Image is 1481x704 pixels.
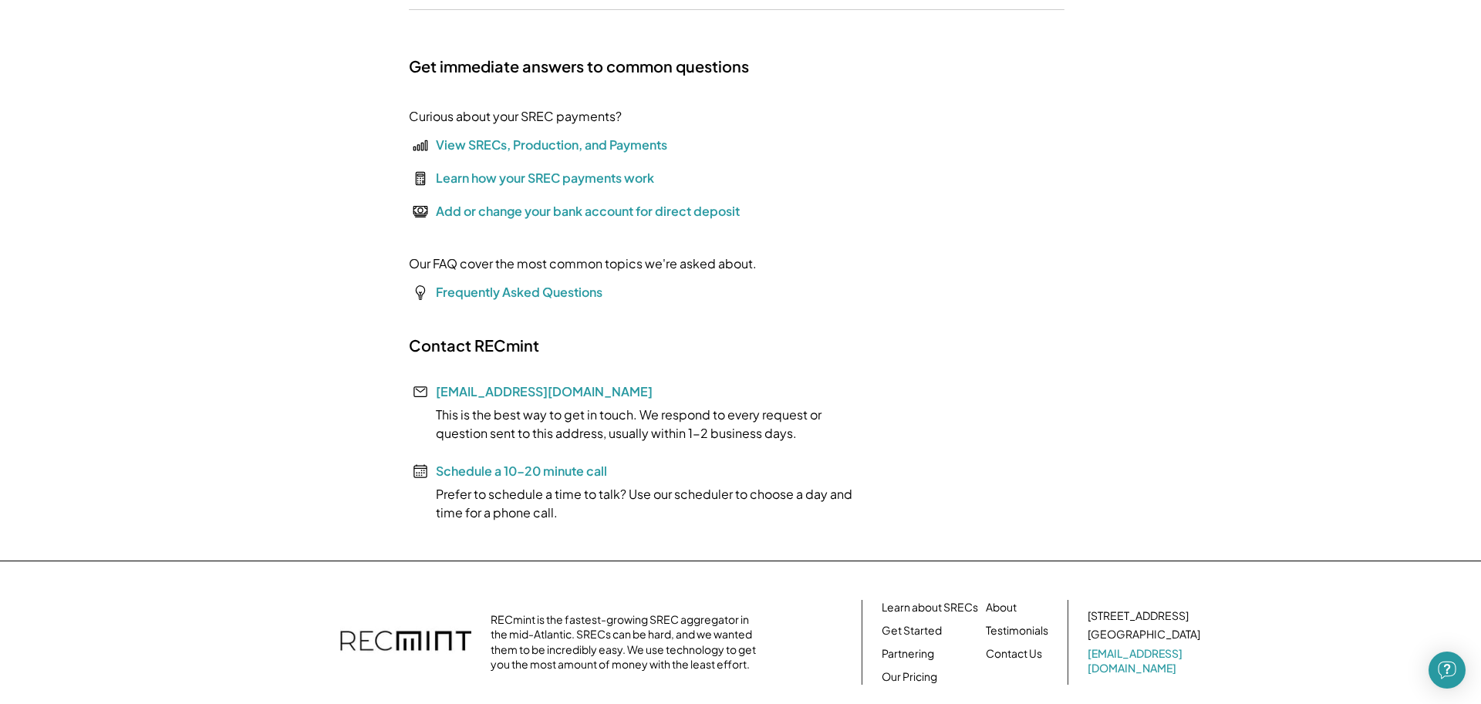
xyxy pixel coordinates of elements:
div: [STREET_ADDRESS] [1088,608,1189,624]
div: Curious about your SREC payments? [409,107,622,126]
div: Our FAQ cover the most common topics we're asked about. [409,254,757,273]
a: Our Pricing [882,669,937,685]
h2: Get immediate answers to common questions [409,56,749,76]
a: Learn about SRECs [882,600,978,615]
div: View SRECs, Production, and Payments [436,136,667,154]
div: Learn how your SREC payments work [436,169,654,187]
a: Schedule a 10-20 minute call [436,463,607,479]
div: Add or change your bank account for direct deposit [436,202,740,221]
div: [GEOGRAPHIC_DATA] [1088,627,1200,642]
a: Contact Us [986,646,1042,662]
div: Prefer to schedule a time to talk? Use our scheduler to choose a day and time for a phone call. [409,485,872,522]
div: RECmint is the fastest-growing SREC aggregator in the mid-Atlantic. SRECs can be hard, and we wan... [491,612,764,672]
div: Open Intercom Messenger [1429,652,1466,689]
a: Partnering [882,646,934,662]
a: Get Started [882,623,942,638]
img: recmint-logotype%403x.png [340,615,471,669]
a: [EMAIL_ADDRESS][DOMAIN_NAME] [1088,646,1203,676]
a: Frequently Asked Questions [436,284,602,300]
a: Testimonials [986,623,1048,638]
a: [EMAIL_ADDRESS][DOMAIN_NAME] [436,383,653,399]
a: About [986,600,1017,615]
div: This is the best way to get in touch. We respond to every request or question sent to this addres... [409,406,872,443]
h2: Contact RECmint [409,335,539,355]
